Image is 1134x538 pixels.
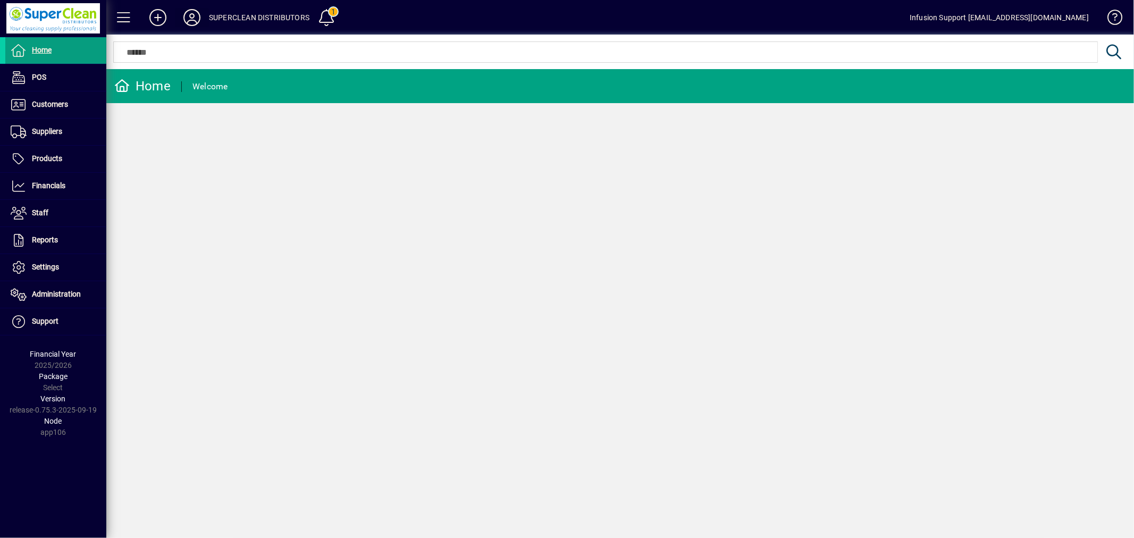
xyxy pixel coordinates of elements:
[32,181,65,190] span: Financials
[32,236,58,244] span: Reports
[32,263,59,271] span: Settings
[32,154,62,163] span: Products
[5,64,106,91] a: POS
[192,78,228,95] div: Welcome
[5,281,106,308] a: Administration
[175,8,209,27] button: Profile
[32,73,46,81] span: POS
[32,46,52,54] span: Home
[910,9,1089,26] div: Infusion Support [EMAIL_ADDRESS][DOMAIN_NAME]
[32,100,68,108] span: Customers
[114,78,171,95] div: Home
[32,208,48,217] span: Staff
[39,372,68,381] span: Package
[32,127,62,136] span: Suppliers
[5,254,106,281] a: Settings
[1099,2,1121,37] a: Knowledge Base
[141,8,175,27] button: Add
[30,350,77,358] span: Financial Year
[5,91,106,118] a: Customers
[5,308,106,335] a: Support
[5,200,106,226] a: Staff
[45,417,62,425] span: Node
[5,227,106,254] a: Reports
[32,317,58,325] span: Support
[41,394,66,403] span: Version
[32,290,81,298] span: Administration
[5,146,106,172] a: Products
[5,173,106,199] a: Financials
[209,9,309,26] div: SUPERCLEAN DISTRIBUTORS
[5,119,106,145] a: Suppliers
